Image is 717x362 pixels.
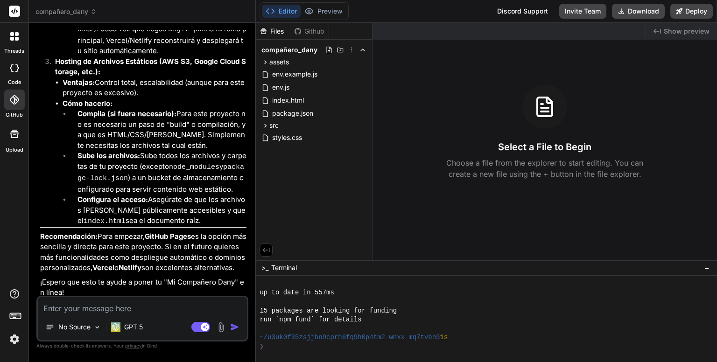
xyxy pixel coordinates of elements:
label: threads [4,47,24,55]
span: ~/u3uk0f35zsjjbn9cprh6fq9h0p4tm2-wnxx-mq7tvbh9 [260,333,440,342]
strong: Compila (si fuera necesario): [77,109,176,118]
span: privacy [125,343,142,348]
strong: Vercel [92,263,114,272]
button: Preview [301,5,346,18]
span: assets [269,57,289,67]
p: Choose a file from the explorer to start editing. You can create a new file using the + button in... [440,157,649,180]
li: Asegúrate de que los archivos [PERSON_NAME] públicamente accesibles y que el sea el documento raíz. [70,195,246,227]
p: Para empezar, es la opción más sencilla y directa para este proyecto. Si en el futuro quieres más... [40,231,246,273]
span: 1s [440,333,448,342]
span: src [269,121,279,130]
span: Terminal [271,263,297,272]
strong: Hosting de Archivos Estáticos (AWS S3, Google Cloud Storage, etc.): [55,57,246,77]
div: Discord Support [492,4,554,19]
strong: Netlify [119,263,141,272]
button: − [703,260,711,275]
code: node_modules [169,163,219,171]
li: Control total, escalabilidad (aunque para este proyecto es excesivo). [63,77,246,98]
li: Simplemente haz clic en "Deploy" (o similar). Cada vez que hagas un a tu rama principal, Vercel/N... [70,14,246,56]
li: Para este proyecto no es necesario un paso de "build" o compilación, ya que es HTML/CSS/[PERSON_N... [70,109,246,151]
img: settings [7,331,22,347]
button: Deploy [670,4,713,19]
p: No Source [58,322,91,332]
span: styles.css [271,132,303,143]
button: Editor [262,5,301,18]
span: 15 packages are looking for funding [260,306,397,315]
strong: Sube los archivos: [77,151,140,160]
code: index.html [84,217,126,225]
span: Show preview [664,27,710,36]
label: GitHub [6,111,23,119]
strong: Cómo hacerlo: [63,99,112,108]
li: Sube todos los archivos y carpetas de tu proyecto (excepto y ) a un bucket de almacenamiento conf... [70,151,246,195]
img: GPT 5 [111,322,120,332]
span: >_ [261,263,268,272]
span: up to date in 557ms [260,288,334,297]
div: Github [290,27,329,36]
button: Invite Team [559,4,606,19]
span: ❯ [260,342,264,351]
div: Files [256,27,290,36]
span: compañero_dany [261,45,317,55]
span: package.json [271,108,314,119]
span: compañero_dany [35,7,97,16]
strong: Ventajas: [63,78,95,87]
p: Always double-check its answers. Your in Bind [36,341,248,350]
strong: GitHub Pages [145,232,191,241]
strong: Configura el acceso: [77,195,148,204]
img: Pick Models [93,323,101,331]
h3: Select a File to Begin [498,140,591,153]
p: ¡Espero que esto te ayude a poner tu "Mi Compañero Dany" en línea! [40,277,246,298]
strong: Recomendación: [40,232,98,241]
label: code [8,78,21,86]
span: env.js [271,82,290,93]
img: icon [230,322,239,332]
button: Download [612,4,665,19]
span: run `npm fund` for details [260,315,361,324]
label: Upload [6,146,23,154]
span: index.html [271,95,305,106]
span: − [704,263,710,272]
p: GPT 5 [124,322,143,332]
img: attachment [216,322,226,333]
span: env.example.js [271,69,318,80]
